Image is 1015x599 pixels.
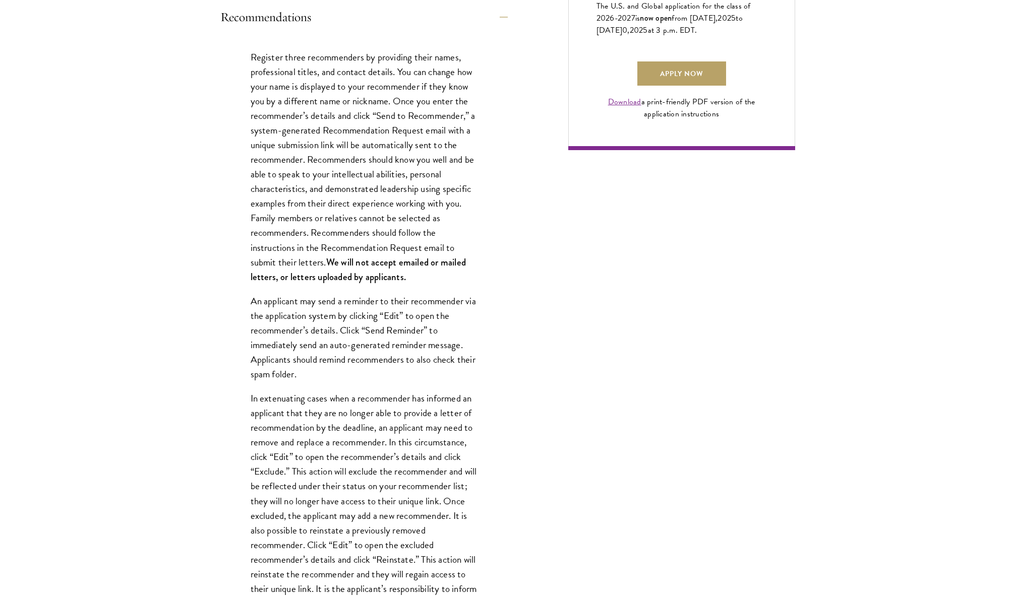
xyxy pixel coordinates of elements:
span: 202 [718,12,731,24]
span: 5 [643,24,647,36]
span: 0 [622,24,627,36]
strong: We will not accept emailed or mailed letters, or letters uploaded by applicants. [251,255,466,284]
span: , [627,24,629,36]
p: Register three recommenders by providing their names, professional titles, and contact details. Y... [251,50,477,284]
span: 202 [630,24,643,36]
span: 7 [631,12,635,24]
span: now open [640,12,672,24]
span: to [DATE] [596,12,743,36]
span: at 3 p.m. EDT. [648,24,697,36]
div: a print-friendly PDF version of the application instructions [596,96,767,120]
span: from [DATE], [672,12,718,24]
span: -202 [615,12,631,24]
a: Download [608,96,641,108]
a: Apply Now [637,61,726,86]
span: 6 [610,12,614,24]
span: 5 [731,12,736,24]
button: Recommendations [220,5,508,29]
span: is [635,12,640,24]
p: An applicant may send a reminder to their recommender via the application system by clicking “Edi... [251,294,477,381]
